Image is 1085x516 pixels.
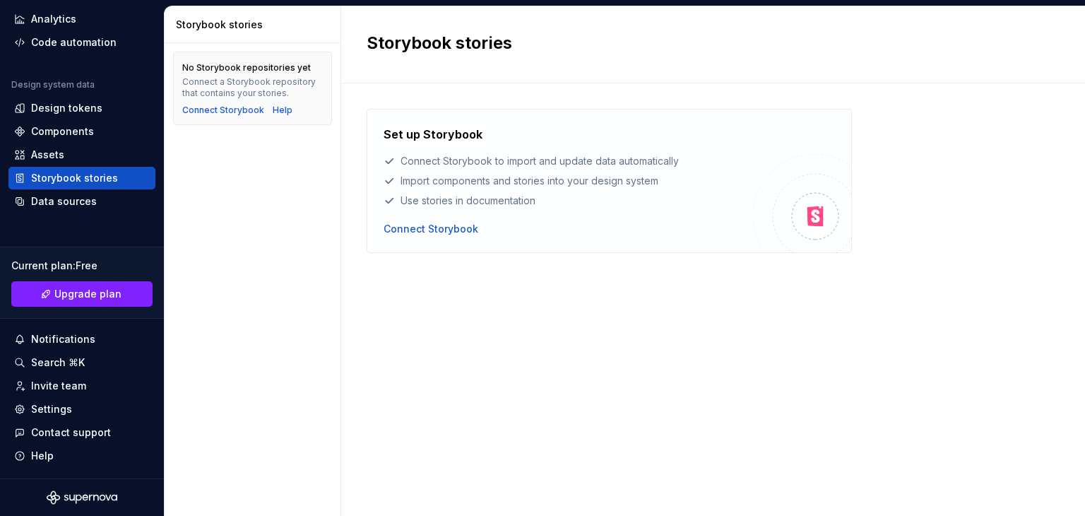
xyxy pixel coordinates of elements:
h2: Storybook stories [367,32,1043,54]
div: Assets [31,148,64,162]
div: Components [31,124,94,139]
div: Invite team [31,379,86,393]
a: Assets [8,143,155,166]
button: Search ⌘K [8,351,155,374]
div: Code automation [31,35,117,49]
a: Data sources [8,190,155,213]
button: Connect Storybook [182,105,264,116]
a: Invite team [8,375,155,397]
div: Search ⌘K [31,356,85,370]
a: Design tokens [8,97,155,119]
button: Upgrade plan [11,281,153,307]
svg: Supernova Logo [47,491,117,505]
button: Connect Storybook [384,222,478,236]
div: Connect a Storybook repository that contains your stories. [182,76,323,99]
div: Use stories in documentation [384,194,753,208]
div: Storybook stories [31,171,118,185]
div: Help [31,449,54,463]
div: Design system data [11,79,95,90]
button: Help [8,445,155,467]
button: Notifications [8,328,155,351]
a: Help [273,105,292,116]
span: Upgrade plan [54,287,121,301]
div: Connect Storybook to import and update data automatically [384,154,753,168]
div: Notifications [31,332,95,346]
div: No Storybook repositories yet [182,62,311,74]
div: Storybook stories [176,18,335,32]
div: Data sources [31,194,97,209]
div: Import components and stories into your design system [384,174,753,188]
a: Storybook stories [8,167,155,189]
div: Contact support [31,426,111,440]
a: Code automation [8,31,155,54]
a: Analytics [8,8,155,30]
h4: Set up Storybook [384,126,482,143]
button: Contact support [8,421,155,444]
div: Settings [31,402,72,416]
div: Analytics [31,12,76,26]
div: Design tokens [31,101,102,115]
div: Current plan : Free [11,259,153,273]
a: Components [8,120,155,143]
a: Settings [8,398,155,421]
